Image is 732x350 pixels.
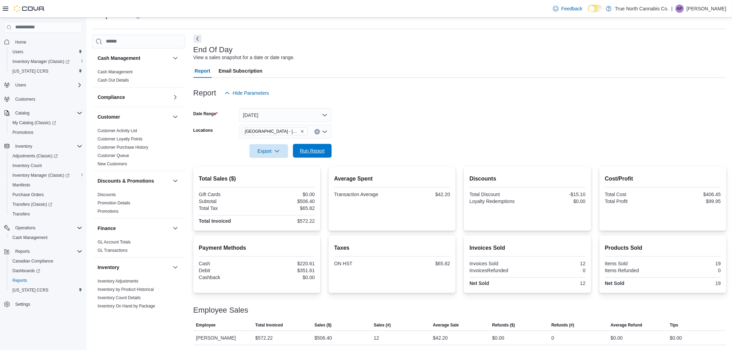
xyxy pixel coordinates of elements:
[15,110,29,116] span: Catalog
[1,80,85,90] button: Users
[10,119,59,127] a: My Catalog (Classic)
[98,225,170,232] button: Finance
[7,151,85,161] a: Adjustments (Classic)
[199,261,256,266] div: Cash
[98,295,141,300] a: Inventory Count Details
[98,94,170,101] button: Compliance
[98,137,143,141] a: Customer Loyalty Points
[10,119,82,127] span: My Catalog (Classic)
[98,78,129,83] a: Cash Out Details
[249,144,288,158] button: Export
[98,128,137,133] a: Customer Activity List
[469,244,585,252] h2: Invoices Sold
[7,57,85,66] a: Inventory Manager (Classic)
[255,322,283,328] span: Total Invoiced
[529,261,586,266] div: 12
[98,192,116,197] a: Discounts
[98,153,129,158] a: Customer Queue
[10,267,43,275] a: Dashboards
[7,128,85,137] button: Promotions
[242,128,308,135] span: Huntsville - 30 Main St E
[98,113,170,120] button: Customer
[12,81,82,89] span: Users
[10,181,33,189] a: Manifests
[12,224,82,232] span: Operations
[10,210,33,218] a: Transfers
[15,39,26,45] span: Home
[10,171,72,179] a: Inventory Manager (Classic)
[7,118,85,128] a: My Catalog (Classic)
[670,322,678,328] span: Tips
[300,147,325,154] span: Run Report
[98,264,119,271] h3: Inventory
[10,171,82,179] span: Inventory Manager (Classic)
[12,258,53,264] span: Canadian Compliance
[10,286,82,294] span: Washington CCRS
[334,175,450,183] h2: Average Spent
[334,261,391,266] div: ON HST
[10,128,82,137] span: Promotions
[300,129,304,133] button: Remove Huntsville - 30 Main St E from selection in this group
[199,218,231,224] strong: Total Invoiced
[98,177,170,184] button: Discounts & Promotions
[245,128,299,135] span: [GEOGRAPHIC_DATA] - [STREET_ADDRESS]
[12,300,82,308] span: Settings
[611,334,623,342] div: $0.00
[12,95,82,103] span: Customers
[15,144,32,149] span: Inventory
[605,244,721,252] h2: Products Sold
[193,111,218,117] label: Date Range
[334,192,391,197] div: Transaction Average
[664,261,721,266] div: 19
[433,322,459,328] span: Average Sale
[258,268,315,273] div: $351.61
[98,239,131,245] span: GL Account Totals
[98,200,130,206] span: Promotion Details
[670,334,682,342] div: $0.00
[222,86,272,100] button: Hide Parameters
[492,334,504,342] div: $0.00
[98,55,140,62] h3: Cash Management
[196,322,216,328] span: Employee
[10,48,82,56] span: Users
[12,68,48,74] span: [US_STATE] CCRS
[193,306,248,314] h3: Employee Sales
[12,278,27,283] span: Reports
[98,278,138,284] span: Inventory Adjustments
[12,202,52,207] span: Transfers (Classic)
[98,209,119,214] span: Promotions
[12,247,33,256] button: Reports
[98,145,148,150] span: Customer Purchase History
[233,90,269,96] span: Hide Parameters
[199,199,256,204] div: Subtotal
[1,37,85,47] button: Home
[12,120,56,126] span: My Catalog (Classic)
[258,218,315,224] div: $572.22
[469,268,526,273] div: InvoicesRefunded
[561,5,583,12] span: Feedback
[664,268,721,273] div: 0
[1,299,85,309] button: Settings
[10,57,72,66] a: Inventory Manager (Classic)
[676,4,684,13] div: Alexis Pirie
[12,192,44,197] span: Purchase Orders
[12,268,40,274] span: Dashboards
[171,177,180,185] button: Discounts & Promotions
[605,280,625,286] strong: Net Sold
[7,266,85,276] a: Dashboards
[12,300,33,308] a: Settings
[469,280,489,286] strong: Net Sold
[98,94,125,101] h3: Compliance
[10,233,50,242] a: Cash Management
[4,34,82,328] nav: Complex example
[195,64,210,78] span: Report
[12,224,38,232] button: Operations
[677,4,683,13] span: AP
[664,280,721,286] div: 19
[193,128,213,133] label: Locations
[98,287,154,292] a: Inventory by Product Historical
[469,199,526,204] div: Loyalty Redemptions
[1,247,85,256] button: Reports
